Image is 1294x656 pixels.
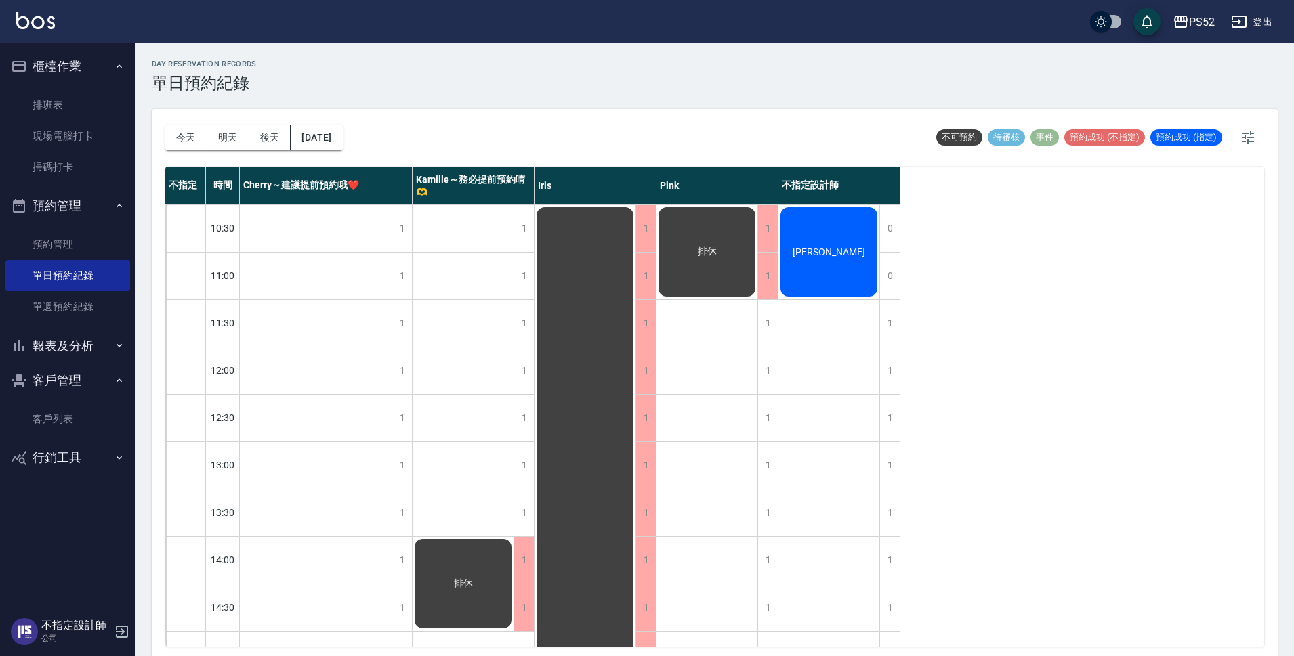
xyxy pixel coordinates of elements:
div: Iris [535,167,656,204]
div: 11:30 [206,299,240,347]
span: 事件 [1030,131,1059,144]
div: 1 [757,489,778,536]
div: 1 [392,300,412,347]
span: [PERSON_NAME] [790,246,868,257]
div: 1 [514,205,534,252]
div: Kamille～務必提前預約唷🫶 [413,167,535,204]
div: 1 [757,300,778,347]
div: 1 [635,205,656,252]
div: Cherry～建議提前預約哦❤️ [240,167,413,204]
span: 排休 [451,577,476,590]
div: 1 [392,205,412,252]
div: 10:30 [206,204,240,252]
div: 時間 [206,167,240,204]
div: 1 [879,489,900,536]
h2: day Reservation records [152,60,257,68]
div: 1 [879,537,900,584]
div: 1 [879,300,900,347]
div: 13:00 [206,441,240,489]
div: 不指定 [165,167,206,204]
button: 後天 [249,125,291,150]
a: 現場電腦打卡 [5,121,130,152]
div: 1 [757,584,778,631]
button: 登出 [1226,9,1278,35]
div: 1 [392,442,412,489]
button: PS52 [1167,8,1220,36]
div: 1 [757,537,778,584]
div: 14:30 [206,584,240,631]
div: 1 [635,537,656,584]
div: 不指定設計師 [778,167,900,204]
a: 掃碼打卡 [5,152,130,183]
div: 13:30 [206,489,240,536]
div: 1 [514,537,534,584]
div: 1 [757,442,778,489]
h5: 不指定設計師 [41,619,110,632]
img: Logo [16,12,55,29]
div: 1 [757,205,778,252]
div: 1 [514,584,534,631]
div: 12:00 [206,347,240,394]
a: 單週預約紀錄 [5,291,130,322]
div: 1 [757,347,778,394]
div: 1 [392,395,412,441]
a: 客戶列表 [5,403,130,435]
div: 1 [757,395,778,441]
div: 1 [879,347,900,394]
div: 1 [879,395,900,441]
div: 1 [514,395,534,441]
div: 11:00 [206,252,240,299]
button: 行銷工具 [5,440,130,475]
span: 預約成功 (指定) [1150,131,1222,144]
div: 1 [635,442,656,489]
div: 14:00 [206,536,240,584]
a: 排班表 [5,89,130,121]
h3: 單日預約紀錄 [152,74,257,93]
span: 預約成功 (不指定) [1064,131,1145,144]
div: 1 [635,395,656,441]
div: PS52 [1189,14,1215,30]
div: 1 [514,347,534,394]
a: 單日預約紀錄 [5,260,130,291]
div: 0 [879,253,900,299]
div: 1 [392,347,412,394]
button: 櫃檯作業 [5,49,130,84]
button: 今天 [165,125,207,150]
button: [DATE] [291,125,342,150]
div: 1 [635,300,656,347]
button: 明天 [207,125,249,150]
div: 1 [635,347,656,394]
div: 1 [635,489,656,536]
div: 1 [392,489,412,536]
div: 1 [392,253,412,299]
div: 1 [392,537,412,584]
button: 客戶管理 [5,363,130,398]
div: 1 [514,442,534,489]
button: save [1133,8,1161,35]
div: 1 [635,584,656,631]
div: 1 [879,584,900,631]
div: Pink [656,167,778,204]
span: 不可預約 [936,131,982,144]
img: Person [11,618,38,645]
div: 1 [635,253,656,299]
button: 預約管理 [5,188,130,223]
span: 排休 [695,246,719,258]
div: 1 [879,442,900,489]
div: 1 [514,300,534,347]
div: 1 [514,489,534,536]
div: 12:30 [206,394,240,441]
div: 1 [514,253,534,299]
div: 1 [757,253,778,299]
a: 預約管理 [5,229,130,260]
div: 1 [392,584,412,631]
p: 公司 [41,632,110,644]
div: 0 [879,205,900,252]
span: 待審核 [988,131,1025,144]
button: 報表及分析 [5,328,130,364]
